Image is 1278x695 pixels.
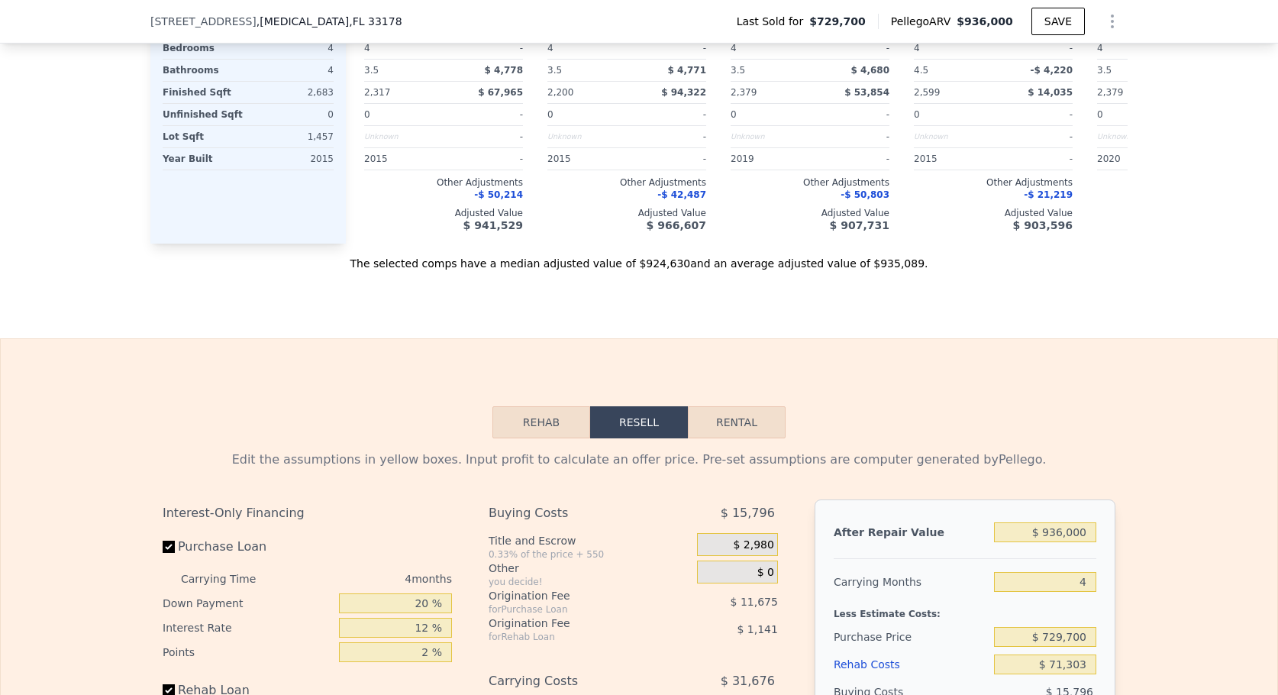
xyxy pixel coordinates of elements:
[364,126,441,147] div: Unknown
[1097,109,1103,120] span: 0
[163,60,245,81] div: Bathrooms
[834,596,1096,623] div: Less Estimate Costs:
[181,567,280,591] div: Carrying Time
[834,568,988,596] div: Carrying Months
[830,219,889,231] span: $ 907,731
[731,596,778,608] span: $ 11,675
[251,148,334,170] div: 2015
[163,616,333,640] div: Interest Rate
[489,616,659,631] div: Origination Fee
[731,176,889,189] div: Other Adjustments
[547,43,553,53] span: 4
[547,87,573,98] span: 2,200
[914,207,1073,219] div: Adjusted Value
[737,14,810,29] span: Last Sold for
[547,60,624,81] div: 3.5
[731,60,807,81] div: 3.5
[721,668,775,695] span: $ 31,676
[737,623,777,635] span: $ 1,141
[630,126,706,147] div: -
[447,148,523,170] div: -
[447,126,523,147] div: -
[1024,189,1073,200] span: -$ 21,219
[1097,207,1256,219] div: Adjusted Value
[489,631,659,643] div: for Rehab Loan
[731,109,737,120] span: 0
[630,104,706,125] div: -
[914,148,990,170] div: 2015
[492,406,590,438] button: Rehab
[489,588,659,603] div: Origination Fee
[489,548,691,561] div: 0.33% of the price + 550
[251,37,334,59] div: 4
[478,87,523,98] span: $ 67,965
[163,126,245,147] div: Lot Sqft
[257,14,402,29] span: , [MEDICAL_DATA]
[489,576,691,588] div: you decide!
[547,148,624,170] div: 2015
[485,65,523,76] span: $ 4,778
[891,14,957,29] span: Pellego ARV
[834,651,988,678] div: Rehab Costs
[547,126,624,147] div: Unknown
[251,82,334,103] div: 2,683
[757,566,774,580] span: $ 0
[1031,65,1073,76] span: -$ 4,220
[150,244,1128,271] div: The selected comps have a median adjusted value of $924,630 and an average adjusted value of $935...
[590,406,688,438] button: Resell
[844,87,889,98] span: $ 53,854
[447,104,523,125] div: -
[1031,8,1085,35] button: SAVE
[813,104,889,125] div: -
[996,104,1073,125] div: -
[251,104,334,125] div: 0
[474,189,523,200] span: -$ 50,214
[286,567,452,591] div: 4 months
[1097,43,1103,53] span: 4
[163,499,452,527] div: Interest-Only Financing
[914,43,920,53] span: 4
[1013,219,1073,231] span: $ 903,596
[996,126,1073,147] div: -
[731,126,807,147] div: Unknown
[163,541,175,553] input: Purchase Loan
[547,176,706,189] div: Other Adjustments
[996,37,1073,59] div: -
[914,87,940,98] span: 2,599
[834,519,988,546] div: After Repair Value
[661,87,706,98] span: $ 94,322
[163,104,245,125] div: Unfinished Sqft
[957,15,1013,27] span: $936,000
[834,623,988,651] div: Purchase Price
[163,591,333,616] div: Down Payment
[841,189,889,200] span: -$ 50,803
[163,640,333,664] div: Points
[914,60,990,81] div: 4.5
[447,37,523,59] div: -
[1097,60,1173,81] div: 3.5
[668,65,706,76] span: $ 4,771
[731,43,737,53] span: 4
[489,603,659,616] div: for Purchase Loan
[813,126,889,147] div: -
[463,219,523,231] span: $ 941,529
[364,148,441,170] div: 2015
[489,499,659,527] div: Buying Costs
[731,207,889,219] div: Adjusted Value
[731,87,757,98] span: 2,379
[809,14,866,29] span: $729,700
[1028,87,1073,98] span: $ 14,035
[364,109,370,120] span: 0
[914,176,1073,189] div: Other Adjustments
[547,207,706,219] div: Adjusted Value
[489,561,691,576] div: Other
[914,109,920,120] span: 0
[996,148,1073,170] div: -
[1097,148,1173,170] div: 2020
[364,43,370,53] span: 4
[914,126,990,147] div: Unknown
[251,126,334,147] div: 1,457
[733,538,773,552] span: $ 2,980
[1097,126,1173,147] div: Unknown
[364,87,390,98] span: 2,317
